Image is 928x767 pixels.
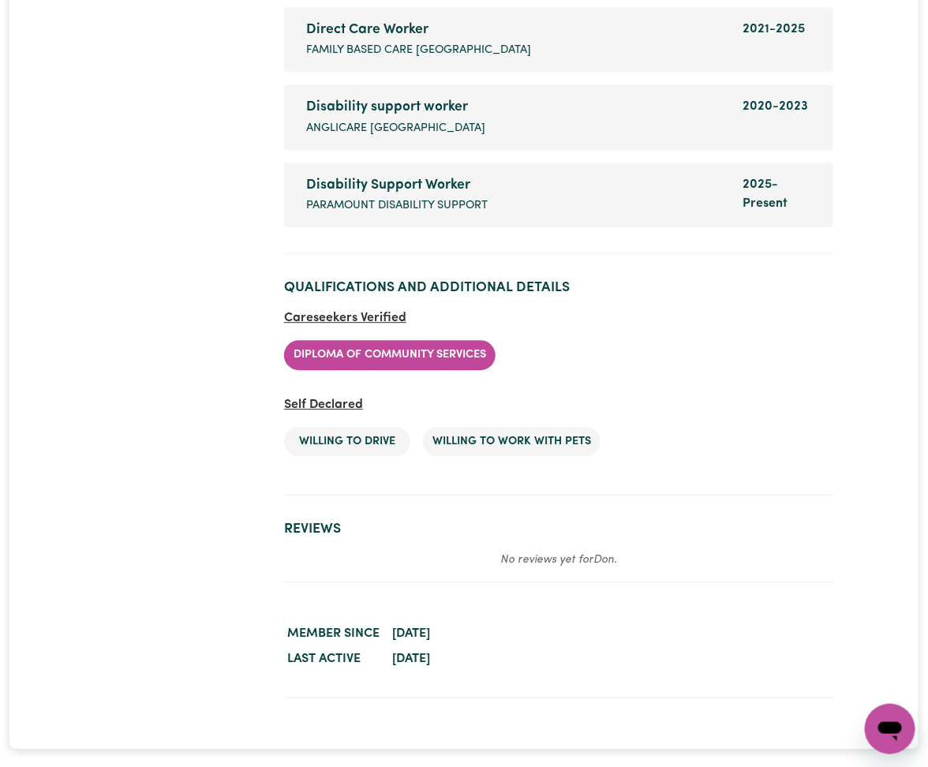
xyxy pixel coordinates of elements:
iframe: Button to launch messaging window [865,704,915,754]
li: Willing to work with pets [423,427,601,457]
h2: Qualifications and Additional Details [284,279,833,296]
time: [DATE] [392,653,430,665]
span: 2020 - 2023 [743,100,808,113]
dt: Member since [284,621,383,646]
span: Self Declared [284,398,363,411]
span: 2021 - 2025 [743,23,805,36]
span: 2025 - Present [743,178,788,210]
span: Careseekers Verified [284,312,406,324]
li: Diploma of Community Services [284,340,496,370]
div: Disability Support Worker [306,175,724,196]
span: Paramount Disability Support [306,197,488,215]
li: Willing to drive [284,427,410,457]
dt: Last active [284,646,383,672]
h2: Reviews [284,521,833,537]
div: Disability support worker [306,97,724,118]
span: Family Based Care [GEOGRAPHIC_DATA] [306,42,531,59]
div: Direct Care Worker [306,20,724,40]
time: [DATE] [392,627,430,640]
em: No reviews yet for Don . [500,554,617,566]
span: Anglicare [GEOGRAPHIC_DATA] [306,120,485,137]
